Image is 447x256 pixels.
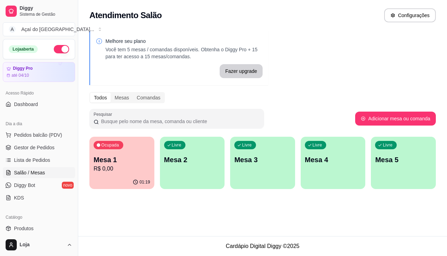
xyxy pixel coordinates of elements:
span: Lista de Pedidos [14,157,50,164]
button: Alterar Status [54,45,69,53]
p: Livre [313,142,322,148]
p: Mesa 5 [375,155,432,165]
div: Todos [90,93,111,103]
a: Diggy Proaté 04/10 [3,62,75,82]
p: Melhore seu plano [105,38,263,45]
a: KDS [3,192,75,203]
p: Mesa 2 [164,155,221,165]
p: 01:19 [140,179,150,185]
div: Catálogo [3,212,75,223]
p: Livre [383,142,393,148]
label: Pesquisar [94,111,115,117]
p: Mesa 1 [94,155,150,165]
a: Gestor de Pedidos [3,142,75,153]
div: Açaí do [GEOGRAPHIC_DATA] ... [21,26,94,33]
a: Salão / Mesas [3,167,75,178]
button: Configurações [384,8,436,22]
button: Pedidos balcão (PDV) [3,129,75,141]
span: Dashboard [14,101,38,108]
article: Diggy Pro [13,66,33,71]
div: Dia a dia [3,118,75,129]
div: Comandas [133,93,164,103]
span: Sistema de Gestão [20,12,72,17]
h2: Atendimento Salão [89,10,162,21]
a: Diggy Botnovo [3,180,75,191]
span: Diggy [20,5,72,12]
span: Diggy Bot [14,182,35,189]
button: LivreMesa 2 [160,137,225,189]
p: Ocupada [101,142,119,148]
a: Dashboard [3,99,75,110]
button: Fazer upgrade [220,64,263,78]
a: Produtos [3,223,75,234]
span: KDS [14,194,24,201]
span: A [9,26,16,33]
span: Loja [20,242,64,248]
div: Acesso Rápido [3,88,75,99]
input: Pesquisar [99,118,260,125]
button: OcupadaMesa 1R$ 0,0001:19 [89,137,154,189]
div: Mesas [111,93,133,103]
span: Produtos [14,225,34,232]
p: Mesa 4 [305,155,361,165]
button: Adicionar mesa ou comanda [355,112,436,126]
span: Salão / Mesas [14,169,45,176]
a: DiggySistema de Gestão [3,3,75,20]
button: LivreMesa 5 [371,137,436,189]
span: Gestor de Pedidos [14,144,54,151]
a: Lista de Pedidos [3,155,75,166]
button: LivreMesa 3 [230,137,295,189]
p: Você tem 5 mesas / comandas disponíveis. Obtenha o Diggy Pro + 15 para ter acesso a 15 mesas/coma... [105,46,263,60]
p: Mesa 3 [234,155,291,165]
p: Livre [242,142,252,148]
article: até 04/10 [12,73,29,78]
span: Pedidos balcão (PDV) [14,131,62,138]
button: LivreMesa 4 [301,137,366,189]
p: R$ 0,00 [94,165,150,173]
div: Loja aberta [9,45,38,53]
button: Select a team [3,22,75,36]
button: Loja [3,236,75,253]
footer: Cardápio Digital Diggy © 2025 [78,236,447,256]
p: Livre [172,142,182,148]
